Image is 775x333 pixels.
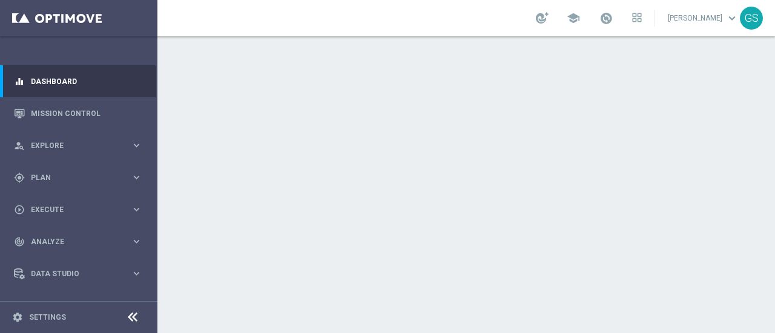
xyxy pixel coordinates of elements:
button: Mission Control [13,109,143,118]
div: Optibot [14,289,142,322]
a: Mission Control [31,97,142,129]
div: Dashboard [14,65,142,97]
button: play_circle_outline Execute keyboard_arrow_right [13,205,143,215]
a: Dashboard [31,65,142,97]
i: keyboard_arrow_right [131,236,142,247]
i: keyboard_arrow_right [131,140,142,151]
div: Mission Control [14,97,142,129]
i: equalizer [14,76,25,87]
i: person_search [14,140,25,151]
i: keyboard_arrow_right [131,268,142,279]
button: equalizer Dashboard [13,77,143,86]
div: Plan [14,172,131,183]
button: gps_fixed Plan keyboard_arrow_right [13,173,143,183]
i: settings [12,312,23,323]
div: GS [740,7,763,30]
span: Data Studio [31,270,131,277]
span: school [567,11,580,25]
span: Plan [31,174,131,181]
div: Data Studio [14,268,131,279]
button: Data Studio keyboard_arrow_right [13,269,143,279]
div: Analyze [14,236,131,247]
i: track_changes [14,236,25,247]
span: Execute [31,206,131,213]
span: Explore [31,142,131,149]
button: person_search Explore keyboard_arrow_right [13,141,143,150]
div: Execute [14,204,131,215]
i: lightbulb [14,300,25,311]
a: [PERSON_NAME]keyboard_arrow_down [667,9,740,27]
i: gps_fixed [14,172,25,183]
div: Explore [14,140,131,151]
i: play_circle_outline [14,204,25,215]
span: keyboard_arrow_down [725,11,739,25]
i: keyboard_arrow_right [131,204,142,215]
span: Analyze [31,238,131,245]
a: Optibot [31,289,142,322]
button: track_changes Analyze keyboard_arrow_right [13,237,143,247]
i: keyboard_arrow_right [131,172,142,183]
a: Settings [29,314,66,321]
